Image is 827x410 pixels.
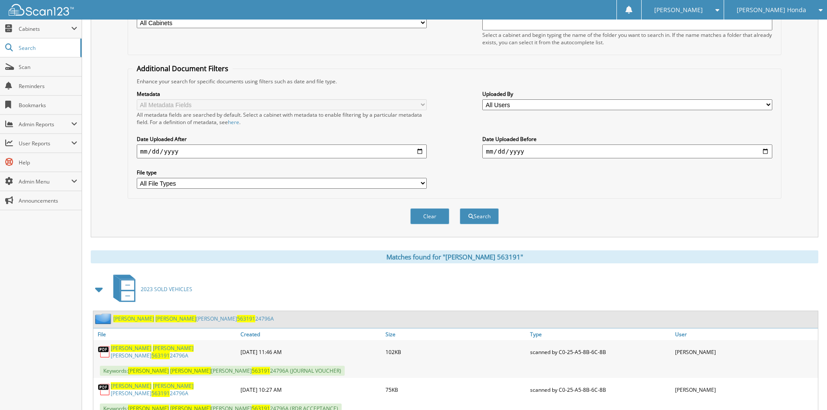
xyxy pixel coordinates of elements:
label: Date Uploaded Before [482,135,772,143]
div: Enhance your search for specific documents using filters such as date and file type. [132,78,777,85]
span: Bookmarks [19,102,77,109]
label: Uploaded By [482,90,772,98]
a: [PERSON_NAME] [PERSON_NAME][PERSON_NAME]56319124796A [111,344,236,359]
legend: Additional Document Filters [132,64,233,73]
a: File [93,328,238,340]
span: Admin Menu [19,178,71,185]
span: User Reports [19,140,71,147]
a: Size [383,328,528,340]
span: [PERSON_NAME] [111,344,152,352]
img: PDF.png [98,345,111,358]
span: Admin Reports [19,121,71,128]
a: Created [238,328,383,340]
span: [PERSON_NAME] [111,382,152,390]
button: Clear [410,208,449,224]
span: 2023 SOLD VEHICLES [141,285,192,293]
img: folder2.png [95,313,113,324]
div: [PERSON_NAME] [673,380,818,399]
span: Scan [19,63,77,71]
span: [PERSON_NAME] [654,7,703,13]
span: 563191 [152,390,170,397]
div: 102KB [383,342,528,361]
label: Date Uploaded After [137,135,427,143]
span: [PERSON_NAME] [170,367,211,374]
span: [PERSON_NAME] [113,315,154,322]
span: 563191 [152,352,170,359]
span: Search [19,44,76,52]
span: 563191 [237,315,255,322]
iframe: Chat Widget [784,368,827,410]
a: [PERSON_NAME] [PERSON_NAME][PERSON_NAME]56319124796A [111,382,236,397]
a: here [228,118,239,126]
input: end [482,144,772,158]
img: PDF.png [98,383,111,396]
a: [PERSON_NAME] [PERSON_NAME][PERSON_NAME]56319124796A [113,315,274,322]
span: [PERSON_NAME] Honda [737,7,806,13]
span: [PERSON_NAME] [155,315,196,322]
a: Type [528,328,673,340]
div: 75KB [383,380,528,399]
a: 2023 SOLD VEHICLES [108,272,192,306]
span: [PERSON_NAME] [128,367,169,374]
button: Search [460,208,499,224]
span: Help [19,159,77,166]
span: [PERSON_NAME] [153,382,194,390]
div: [DATE] 11:46 AM [238,342,383,361]
span: [PERSON_NAME] [153,344,194,352]
input: start [137,144,427,158]
label: File type [137,169,427,176]
div: scanned by C0-25-A5-8B-6C-8B [528,380,673,399]
span: Reminders [19,82,77,90]
div: [DATE] 10:27 AM [238,380,383,399]
div: All metadata fields are searched by default. Select a cabinet with metadata to enable filtering b... [137,111,427,126]
div: Select a cabinet and begin typing the name of the folder you want to search in. If the name match... [482,31,772,46]
span: Cabinets [19,25,71,33]
span: Keywords: [PERSON_NAME] 24796A (JOURNAL VOUCHER) [100,366,345,376]
div: [PERSON_NAME] [673,342,818,361]
span: Announcements [19,197,77,204]
a: User [673,328,818,340]
label: Metadata [137,90,427,98]
img: scan123-logo-white.svg [9,4,74,16]
span: 563191 [252,367,270,374]
div: scanned by C0-25-A5-8B-6C-8B [528,342,673,361]
div: Matches found for "[PERSON_NAME] 563191" [91,250,818,263]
